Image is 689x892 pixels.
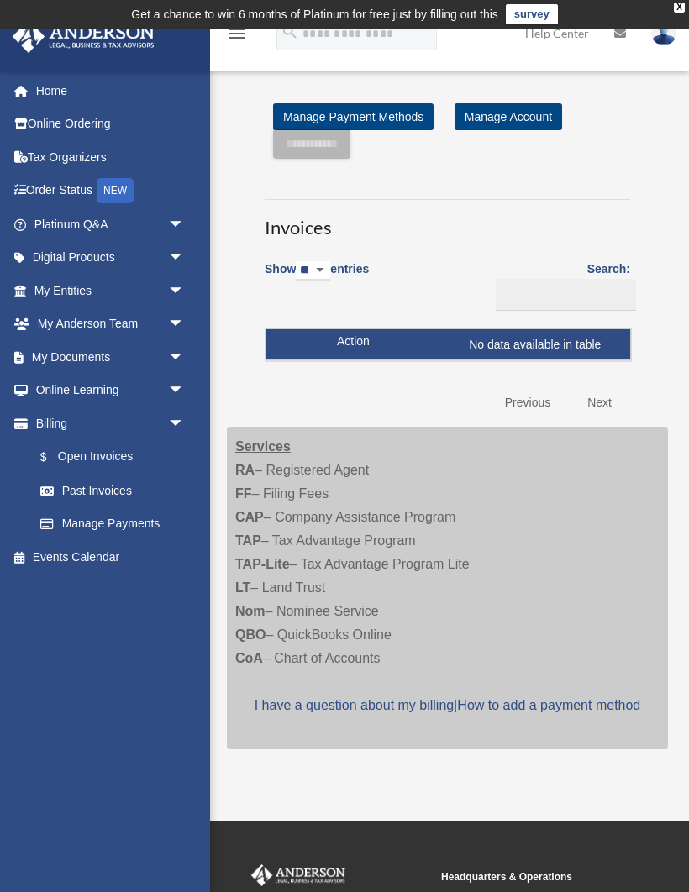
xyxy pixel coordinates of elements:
strong: FF [235,486,252,501]
strong: TAP [235,533,261,548]
a: Platinum Q&Aarrow_drop_down [12,207,210,241]
span: arrow_drop_down [168,407,202,441]
select: Showentries [296,261,330,281]
a: Billingarrow_drop_down [12,407,202,440]
label: Search: [490,259,630,311]
label: Show entries [265,259,369,297]
a: Order StatusNEW [12,174,210,208]
span: $ [50,447,58,468]
strong: RA [235,463,255,477]
a: Manage Payment Methods [273,103,434,130]
strong: TAP-Lite [235,557,290,571]
a: Manage Payments [24,507,202,541]
a: Tax Organizers [12,140,210,174]
span: arrow_drop_down [168,374,202,408]
div: NEW [97,178,134,203]
td: No data available in table [266,329,630,361]
a: Online Ordering [12,108,210,141]
small: Headquarters & Operations [441,868,623,886]
a: Past Invoices [24,474,202,507]
img: Anderson Advisors Platinum Portal [8,20,160,53]
a: My Entitiesarrow_drop_down [12,274,210,307]
h3: Invoices [265,199,630,241]
a: Digital Productsarrow_drop_down [12,241,210,275]
a: I have a question about my billing [255,698,454,712]
span: arrow_drop_down [168,241,202,275]
a: Online Learningarrow_drop_down [12,374,210,407]
a: Home [12,74,210,108]
div: Get a chance to win 6 months of Platinum for free just by filling out this [131,4,498,24]
span: arrow_drop_down [168,274,202,308]
p: | [235,694,660,717]
span: arrow_drop_down [168,340,202,375]
strong: LT [235,580,250,595]
strong: CAP [235,510,264,524]
strong: Services [235,439,291,454]
strong: Nom [235,604,266,618]
img: Anderson Advisors Platinum Portal [248,864,349,886]
a: Events Calendar [12,540,210,574]
a: My Documentsarrow_drop_down [12,340,210,374]
a: Previous [492,386,563,420]
strong: CoA [235,651,263,665]
a: Manage Account [455,103,562,130]
strong: QBO [235,627,266,642]
div: – Registered Agent – Filing Fees – Company Assistance Program – Tax Advantage Program – Tax Advan... [227,427,668,749]
a: My Anderson Teamarrow_drop_down [12,307,210,341]
a: $Open Invoices [24,440,193,475]
div: close [674,3,685,13]
i: menu [227,24,247,44]
a: menu [227,29,247,44]
span: arrow_drop_down [168,207,202,242]
input: Search: [496,279,636,311]
a: survey [506,4,558,24]
i: search [281,23,299,41]
span: arrow_drop_down [168,307,202,342]
img: User Pic [651,21,676,45]
a: Next [575,386,624,420]
a: How to add a payment method [457,698,640,712]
